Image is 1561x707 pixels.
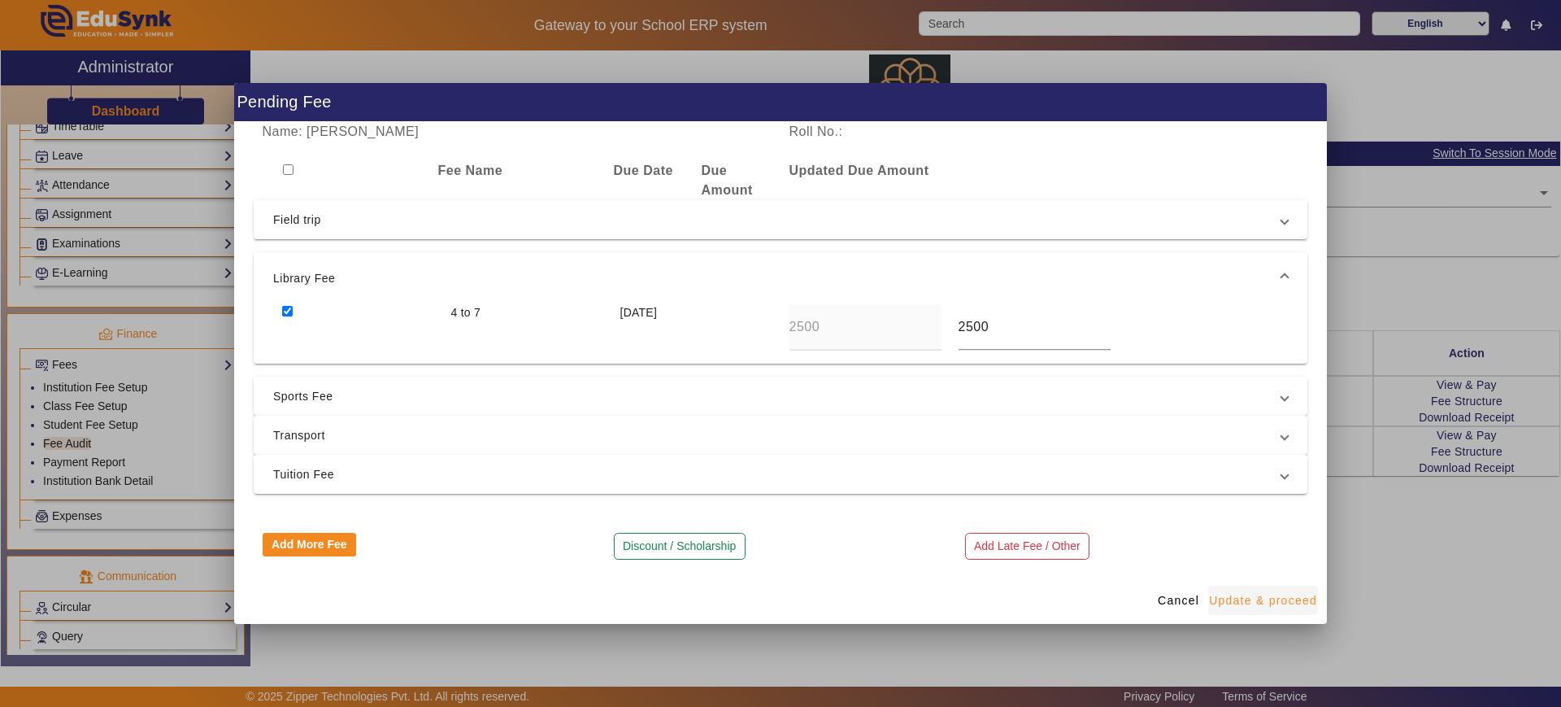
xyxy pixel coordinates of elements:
h1: Pending Fee [234,83,1327,121]
mat-expansion-panel-header: Transport [254,416,1307,455]
b: Updated Due Amount [789,164,929,177]
button: Discount / Scholarship [614,533,746,561]
button: Cancel [1151,586,1206,615]
span: 4 to 7 [451,306,481,319]
button: Update & proceed [1208,586,1318,615]
span: Sports Fee [273,386,1281,406]
mat-expansion-panel-header: Tuition Fee [254,455,1307,494]
b: Due Amount [702,164,753,197]
span: Cancel [1158,592,1199,609]
div: Library Fee [254,304,1307,364]
div: Name: [PERSON_NAME] [254,122,780,142]
mat-expansion-panel-header: Field trip [254,200,1307,239]
b: Fee Name [438,164,503,177]
mat-expansion-panel-header: Library Fee [254,252,1307,304]
button: Add Late Fee / Other [965,533,1090,561]
span: Tuition Fee [273,465,1281,484]
input: Amount [789,317,941,337]
button: Add More Fee [263,533,357,557]
span: [DATE] [620,306,658,319]
span: Transport [273,426,1281,445]
mat-expansion-panel-header: Sports Fee [254,377,1307,416]
span: Library Fee [273,268,1281,288]
span: Field trip [273,210,1281,229]
span: Update & proceed [1209,592,1317,609]
input: Amount [959,317,1111,337]
b: Due Date [614,164,673,177]
div: Roll No.: [780,122,1044,142]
